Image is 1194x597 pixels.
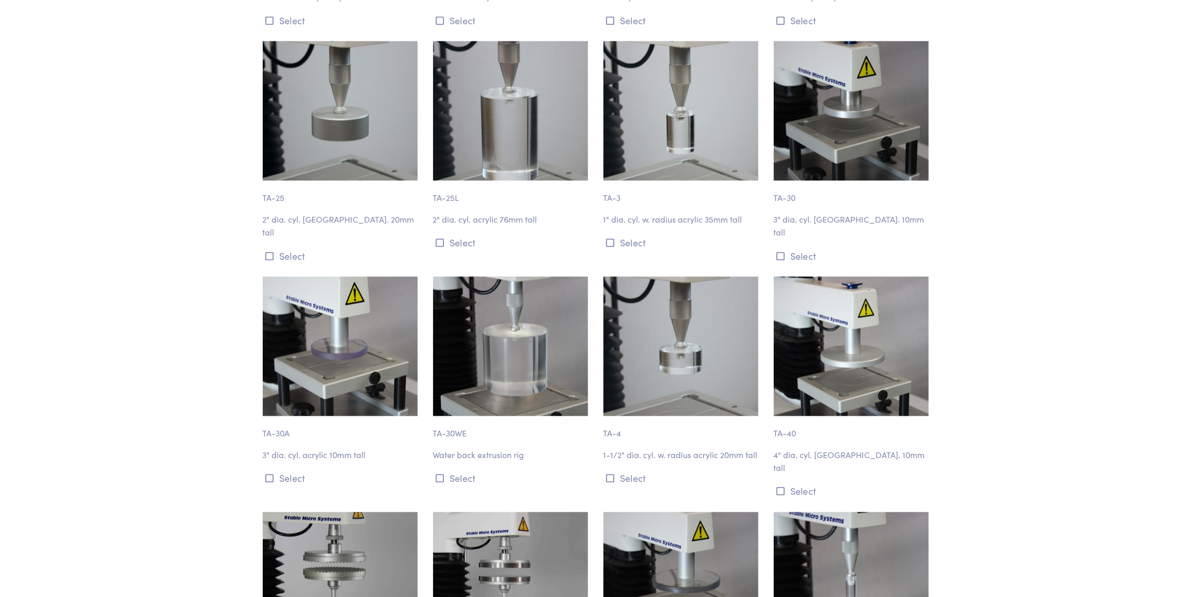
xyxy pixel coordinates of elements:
img: cylinder_ta-30a_3-inch-diameter.jpg [263,277,418,416]
p: TA-25 [263,181,421,205]
p: 2" dia. cyl. acrylic 76mm tall [433,213,591,226]
p: TA-4 [603,416,761,440]
button: Select [263,469,421,486]
button: Select [774,12,932,29]
p: Water back extrusion rig [433,448,591,462]
button: Select [433,234,591,251]
img: cylinder_ta-25l_2-inch-diameter_2.jpg [433,41,588,181]
button: Select [263,247,421,264]
p: 3" dia. cyl. acrylic 10mm tall [263,448,421,462]
img: cylinder_ta-40_4-inch-diameter.jpg [774,277,929,416]
button: Select [433,469,591,486]
button: Select [603,12,761,29]
button: Select [603,469,761,486]
img: cylinder_ta-30we_3-inch-diameter.jpg [433,277,588,416]
button: Select [433,12,591,29]
p: TA-25L [433,181,591,205]
p: TA-40 [774,416,932,440]
button: Select [774,247,932,264]
p: 4" dia. cyl. [GEOGRAPHIC_DATA]. 10mm tall [774,448,932,475]
img: cylinder_ta-30_3-inch-diameter.jpg [774,41,929,181]
button: Select [263,12,421,29]
p: TA-30A [263,416,421,440]
img: cylinder_ta-3_1-inch-diameter2.jpg [603,41,758,181]
p: 1" dia. cyl. w. radius acrylic 35mm tall [603,213,761,226]
p: TA-3 [603,181,761,205]
p: 3" dia. cyl. [GEOGRAPHIC_DATA]. 10mm tall [774,213,932,239]
button: Select [603,234,761,251]
p: TA-30WE [433,416,591,440]
p: 1-1/2" dia. cyl. w. radius acrylic 20mm tall [603,448,761,462]
button: Select [774,483,932,500]
p: TA-30 [774,181,932,205]
p: 2" dia. cyl. [GEOGRAPHIC_DATA]. 20mm tall [263,213,421,239]
img: cylinder_ta-4_1-half-inch-diameter_2.jpg [603,277,758,416]
img: cylinder_ta-25_2-inch-diameter_2.jpg [263,41,418,181]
